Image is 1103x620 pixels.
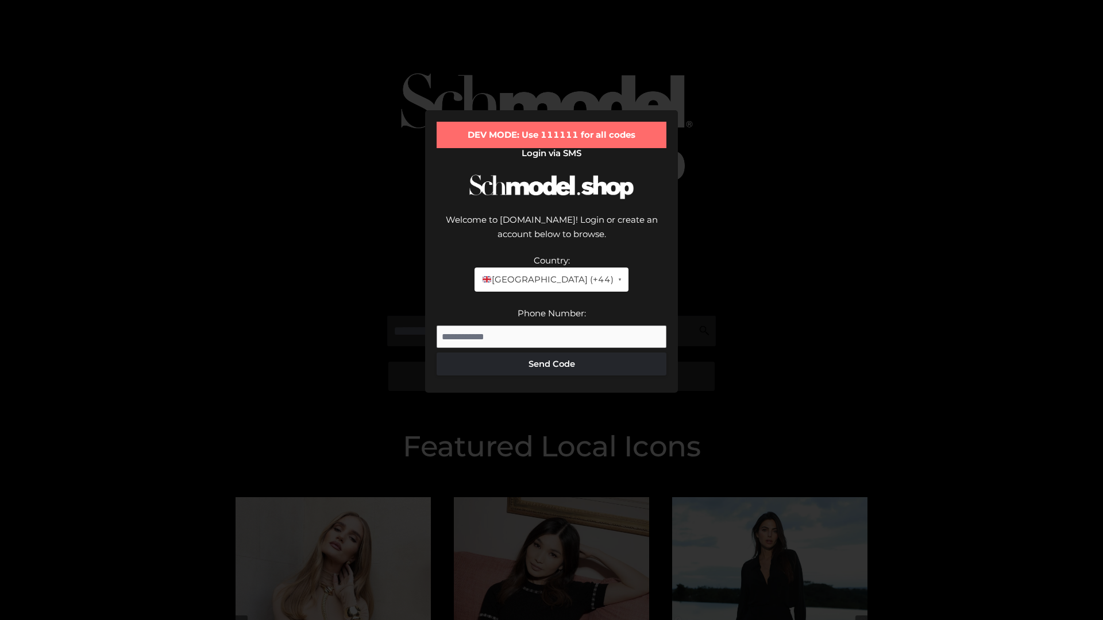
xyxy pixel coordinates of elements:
div: Welcome to [DOMAIN_NAME]! Login or create an account below to browse. [437,212,666,253]
span: [GEOGRAPHIC_DATA] (+44) [481,272,613,287]
h2: Login via SMS [437,148,666,158]
div: DEV MODE: Use 111111 for all codes [437,122,666,148]
button: Send Code [437,352,666,375]
img: Schmodel Logo [465,164,638,210]
label: Phone Number: [518,308,586,319]
img: 🇬🇧 [483,275,491,284]
label: Country: [534,255,570,266]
